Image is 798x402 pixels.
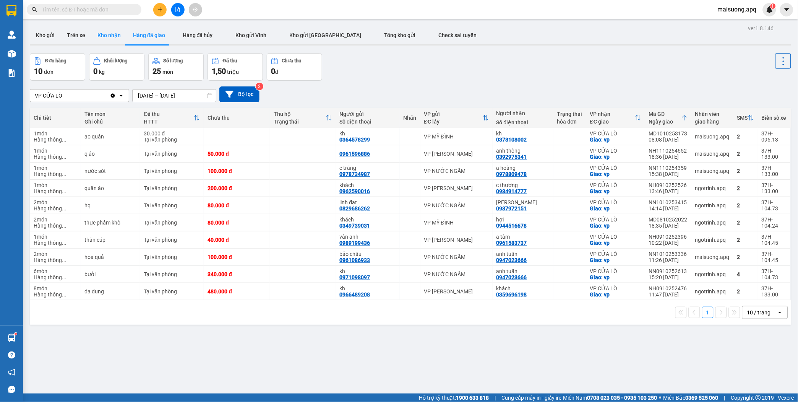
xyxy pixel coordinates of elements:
div: Tên món [84,111,136,117]
span: plus [157,7,163,12]
div: Hàng thông thường [34,274,77,280]
span: ... [62,223,66,229]
div: khách [340,216,396,223]
span: Tổng kho gửi [384,32,416,38]
span: ... [62,171,66,177]
span: 1 [772,3,774,9]
span: Check sai tuyến [439,32,477,38]
th: Toggle SortBy [586,108,645,128]
div: Hàng thông thường [34,223,77,229]
div: VP CỬA LÒ [590,165,641,171]
div: Đã thu [144,111,194,117]
img: logo-vxr [6,5,16,16]
div: 1 món [34,130,77,137]
span: kg [99,69,105,75]
div: 18:35 [DATE] [649,223,688,229]
div: 0349739031 [340,223,370,229]
div: HTTT [144,119,194,125]
div: 0359696198 [496,291,527,298]
div: 2 món [34,199,77,205]
div: MD0810252022 [649,216,688,223]
div: ngotrinh.apq [695,288,730,295]
div: 80.000 đ [208,202,266,208]
span: Hàng đã hủy [183,32,213,38]
div: 2 món [34,216,77,223]
sup: 1 [770,3,776,9]
div: 1 món [34,234,77,240]
div: VP [PERSON_NAME] [424,288,489,295]
div: 40.000 đ [208,237,266,243]
div: 0829686262 [340,205,370,212]
div: SMS [737,115,748,121]
button: Kho gửi [30,26,61,44]
div: Hàng thông thường [34,240,77,246]
div: ĐC giao [590,119,635,125]
div: Tại văn phòng [144,254,200,260]
div: 2 [737,151,754,157]
span: ... [62,154,66,160]
div: 37H-133.00 [762,165,787,177]
div: 0961596886 [340,151,370,157]
div: maisuong.apq [695,254,730,260]
div: Hàng thông thường [34,291,77,298]
span: ⚪️ [659,396,662,399]
div: 37H-104.45 [762,234,787,246]
div: Hàng thông thường [34,171,77,177]
span: 0 [93,67,97,76]
div: 18:36 [DATE] [649,154,688,160]
img: icon-new-feature [766,6,773,13]
div: linh đạt [340,199,396,205]
div: thực phẩm khô [84,220,136,226]
div: Mã GD [649,111,681,117]
button: plus [153,3,167,16]
span: ... [62,137,66,143]
div: anh thông [496,148,550,154]
div: Số điện thoại [496,119,550,125]
sup: 1 [15,333,17,335]
button: Đã thu1,50 triệu [208,53,263,81]
div: Giao: vp [590,223,641,229]
div: 0978809478 [496,171,527,177]
span: Miền Nam [563,394,657,402]
span: notification [8,369,15,376]
div: 0392975341 [496,154,527,160]
span: ... [62,274,66,280]
input: Select a date range. [133,90,216,102]
div: 0971098097 [340,274,370,280]
div: ver 1.8.146 [748,24,774,33]
div: c thương [496,182,550,188]
div: Giao: vp [590,274,641,280]
div: MD1010253173 [649,130,688,137]
th: Toggle SortBy [733,108,758,128]
div: a tâm [496,234,550,240]
div: VP CỬA LÒ [590,216,641,223]
span: search [32,7,37,12]
div: maisuong.apq [695,168,730,174]
div: Hàng thông thường [34,205,77,212]
div: VP CỬA LÒ [590,251,641,257]
div: Chưa thu [208,115,266,121]
div: NN1010253336 [649,251,688,257]
div: Số điện thoại [340,119,396,125]
div: 08:08 [DATE] [649,137,688,143]
span: | [495,394,496,402]
div: VP CỬA LÒ [590,130,641,137]
div: Đơn hàng [45,58,66,63]
div: Hàng thông thường [34,257,77,263]
span: món [162,69,173,75]
svg: Clear value [110,93,116,99]
span: Miền Bắc [663,394,719,402]
div: Thu hộ [274,111,326,117]
th: Toggle SortBy [420,108,493,128]
sup: 2 [256,83,263,90]
div: VP CỬA LÒ [590,234,641,240]
span: đ [275,69,278,75]
span: triệu [227,69,239,75]
div: 2 [737,288,754,295]
div: NH0910252396 [649,234,688,240]
th: Toggle SortBy [270,108,336,128]
div: 480.000 đ [208,288,266,295]
div: 340.000 đ [208,271,266,277]
div: VP NƯỚC NGẦM [424,271,489,277]
button: 1 [702,307,714,318]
